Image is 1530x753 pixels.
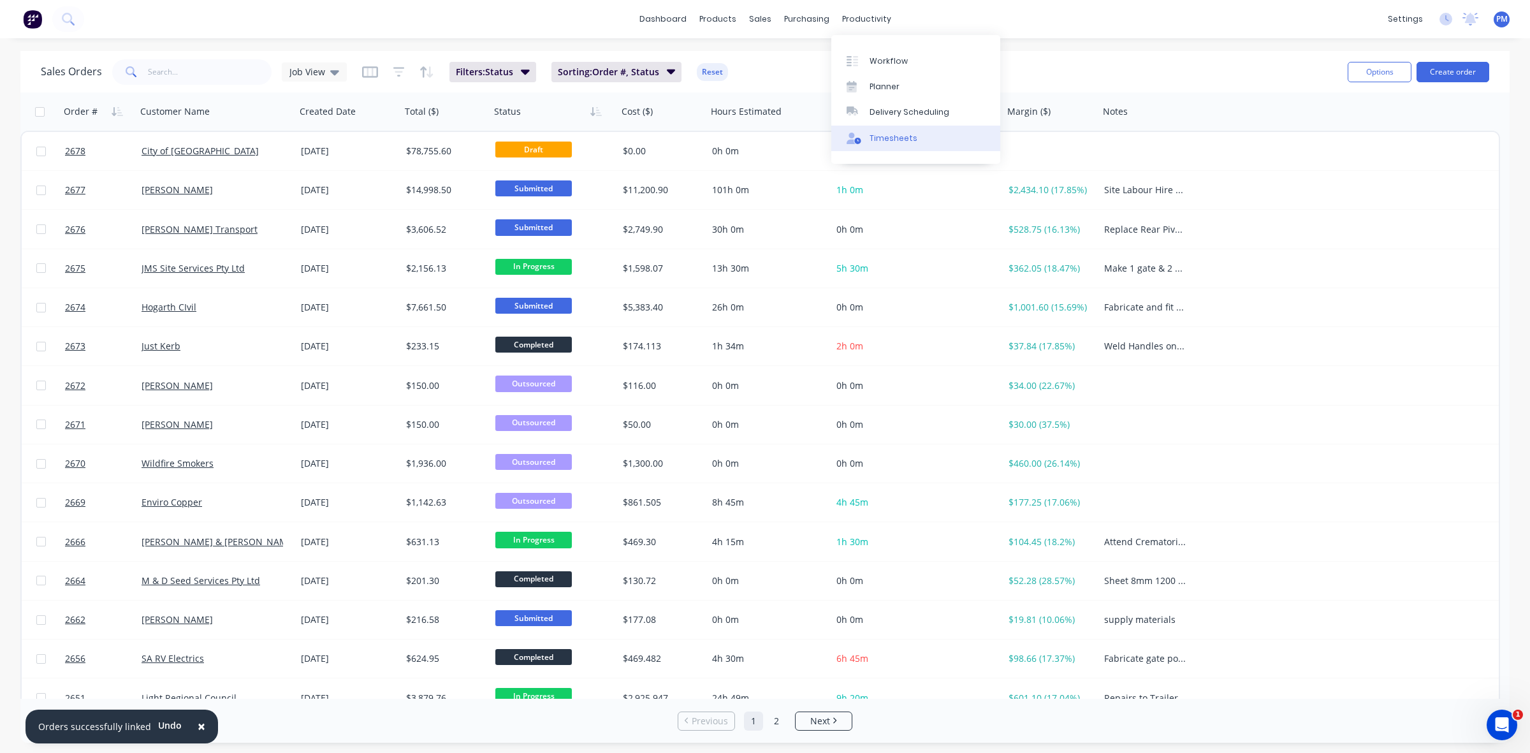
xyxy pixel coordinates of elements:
div: Order # [64,105,98,118]
div: 0h 0m [712,379,820,392]
a: 2675 [65,249,142,288]
h1: Sales Orders [41,66,102,78]
a: JMS Site Services Pty Ltd [142,262,245,274]
div: 13h 30m [712,262,820,275]
div: Sheet 8mm 1200 x 2400 & Angle 40x40x6 AL [1104,574,1186,587]
a: Next page [796,715,852,727]
a: [PERSON_NAME] Transport [142,223,258,235]
span: 2671 [65,418,85,431]
div: purchasing [778,10,836,29]
div: $2,156.13 [406,262,481,275]
div: 30h 0m [712,223,820,236]
button: Close [185,712,218,742]
span: 0h 0m [836,379,863,391]
div: $116.00 [623,379,698,392]
div: settings [1381,10,1429,29]
div: $861.505 [623,496,698,509]
div: $624.95 [406,652,481,665]
div: $216.58 [406,613,481,626]
span: In Progress [495,532,572,548]
span: 2664 [65,574,85,587]
span: Previous [692,715,728,727]
span: Submitted [495,610,572,626]
div: $11,200.90 [623,184,698,196]
div: [DATE] [301,301,396,314]
span: 2669 [65,496,85,509]
div: $30.00 (37.5%) [1009,418,1089,431]
span: 2673 [65,340,85,353]
span: PM [1496,13,1508,25]
div: $37.84 (17.85%) [1009,340,1089,353]
span: Submitted [495,298,572,314]
div: 26h 0m [712,301,820,314]
div: Planner [870,81,900,92]
div: 0h 0m [712,145,820,157]
a: Enviro Copper [142,496,202,508]
div: products [693,10,743,29]
div: Fabricate and fit pintle style towbar to Ford Louisville truck [1104,301,1186,314]
div: $233.15 [406,340,481,353]
ul: Pagination [673,712,857,731]
a: 2669 [65,483,142,522]
div: 1h 34m [712,340,820,353]
div: $98.66 (17.37%) [1009,652,1089,665]
div: Margin ($) [1007,105,1051,118]
a: 2671 [65,406,142,444]
a: 2678 [65,132,142,170]
span: 5h 30m [836,262,868,274]
div: supply materials [1104,613,1186,626]
div: [DATE] [301,536,396,548]
div: Site Labour Hire 7.30am to 4.30pm - 2 men for 1 week (Basic Hand Tools only). [1104,184,1186,196]
a: Page 1 is your current page [744,712,763,731]
span: In Progress [495,688,572,704]
div: 0h 0m [712,457,820,470]
button: Reset [697,63,728,81]
a: [PERSON_NAME] [142,418,213,430]
span: 6h 45m [836,652,868,664]
div: $1,142.63 [406,496,481,509]
div: 8h 45m [712,496,820,509]
div: $19.81 (10.06%) [1009,613,1089,626]
span: 1 [1513,710,1523,720]
a: 2662 [65,601,142,639]
div: sales [743,10,778,29]
button: Options [1348,62,1411,82]
span: Completed [495,571,572,587]
div: 0h 0m [712,574,820,587]
span: Next [810,715,830,727]
div: Notes [1103,105,1128,118]
div: $631.13 [406,536,481,548]
div: [DATE] [301,574,396,587]
span: 1h 0m [836,184,863,196]
div: [DATE] [301,184,396,196]
div: $2,925.947 [623,692,698,705]
div: Timesheets [870,133,917,144]
a: 2670 [65,444,142,483]
div: $469.482 [623,652,698,665]
div: Created Date [300,105,356,118]
span: 2651 [65,692,85,705]
button: Create order [1417,62,1489,82]
span: 0h 0m [836,301,863,313]
div: Customer Name [140,105,210,118]
div: $177.25 (17.06%) [1009,496,1089,509]
a: Just Kerb [142,340,180,352]
div: [DATE] [301,340,396,353]
a: 2656 [65,640,142,678]
a: 2673 [65,327,142,365]
span: 4h 45m [836,496,868,508]
a: 2676 [65,210,142,249]
div: Weld Handles on forming tools [1104,340,1186,353]
div: $2,434.10 (17.85%) [1009,184,1089,196]
div: $201.30 [406,574,481,587]
div: 0h 0m [712,613,820,626]
div: [DATE] [301,652,396,665]
span: 2678 [65,145,85,157]
div: Cost ($) [622,105,653,118]
div: [DATE] [301,496,396,509]
div: $177.08 [623,613,698,626]
a: Wildfire Smokers [142,457,214,469]
div: $150.00 [406,379,481,392]
div: $130.72 [623,574,698,587]
div: Fabricate gate post to drawings [1104,652,1186,665]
